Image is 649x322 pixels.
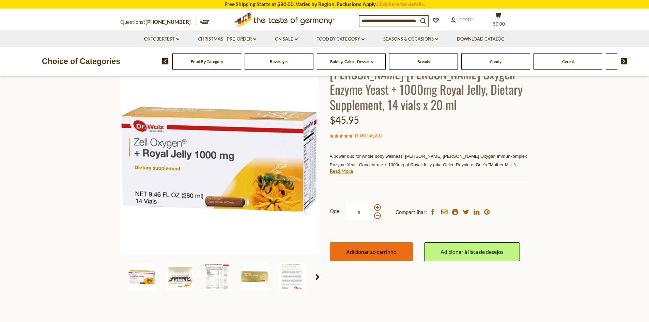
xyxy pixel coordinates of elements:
a: Food By Category [191,59,223,64]
img: previous arrow [162,58,169,64]
span: $0.00 [493,21,505,27]
a: Download Catalog [457,35,505,43]
a: Adicionar à lista de desejos [424,242,520,261]
img: Dr. Wolz Zell Oxygen Enzyme Yeast + 1000mg Royal Jelly, Dietary Supplement, 14 vials x 20 ml [120,56,320,255]
a: [PHONE_NUMBER] [145,19,191,25]
h1: [PERSON_NAME] [PERSON_NAME] Oxygen Enzyme Yeast + 1000mg Royal Jelly, Dietary Supplement, 14 vial... [330,66,529,112]
span: A power duo for whole body wellness: [PERSON_NAME] [PERSON_NAME] Oxygen Immunkomplex Enzyme Yeast... [330,154,527,167]
img: Dr. Wolz Zell Oxygen Enzyme Yeast + 1000mg Royal Jelly, Dietary Supplement, 14 vials x 20 ml [128,263,156,290]
a: Conta [451,16,474,24]
span: Adicionar ao carrinho [346,248,397,255]
span: Conta [459,17,474,22]
span: $45.95 [330,114,359,126]
a: Baking, Cakes, Desserts [330,59,373,64]
p: Questions? [120,18,196,27]
a: Christmas - PRE-ORDER [198,35,256,43]
strong: Qde: [330,207,341,215]
img: Dr. Wolz Zell Oxygen Enzyme Yeast + 1000mg Royal Jelly, Dietary Supplement, 14 vials x 20 ml [203,263,231,290]
button: Adicionar ao carrinho [330,242,413,261]
span: Compartilhar: [396,208,427,216]
a: 1 avaliação [356,132,380,139]
a: Cereal [562,59,574,64]
input: Qde: [345,203,373,221]
a: Seasons & Occasions [383,35,438,43]
img: Dr. Wolz Zell Oxygen Enzyme Yeast + 1000mg Royal Jelly, Dietary Supplement, 14 vials x 20 ml [241,263,268,290]
img: Dr. Wolz Zell Oxygen Enzyme Yeast + 1000mg Royal Jelly, Dietary Supplement, 14 vials x 20 ml [166,263,193,290]
img: Dr. Wolz Zell Oxygen Enzyme Yeast + 1000mg Royal Jelly, Dietary Supplement, 14 vials x 20 ml [278,263,306,290]
a: Candy [490,59,501,64]
a: On Sale [275,35,298,43]
a: Food By Category [316,35,365,43]
button: $0.00 [488,12,509,29]
a: Click here for details. [376,1,425,7]
a: Oktoberfest [144,35,179,43]
a: Beverages [270,59,288,64]
img: next arrow [621,58,627,64]
a: Read More [330,168,353,174]
a: Breads [417,59,430,64]
span: ( ) [355,132,382,139]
